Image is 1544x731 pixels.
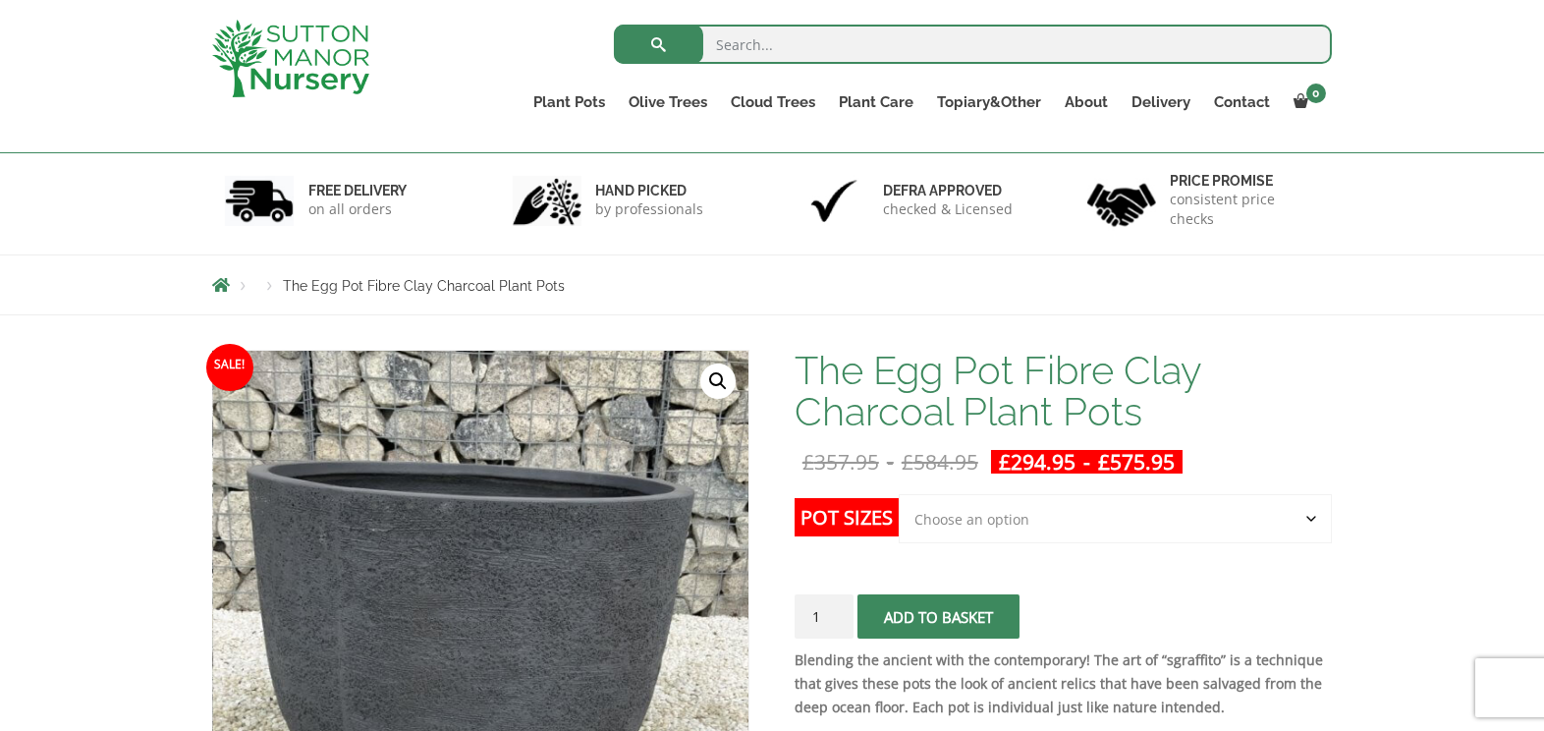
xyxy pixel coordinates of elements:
[857,594,1020,639] button: Add to basket
[614,25,1332,64] input: Search...
[225,176,294,226] img: 1.jpg
[308,199,407,219] p: on all orders
[513,176,581,226] img: 2.jpg
[883,199,1013,219] p: checked & Licensed
[795,650,1323,716] strong: Blending the ancient with the contemporary! The art of “sgraffito” is a technique that gives thes...
[1120,88,1202,116] a: Delivery
[925,88,1053,116] a: Topiary&Other
[795,498,899,536] label: Pot Sizes
[283,278,565,294] span: The Egg Pot Fibre Clay Charcoal Plant Pots
[212,20,369,97] img: logo
[700,364,736,399] a: View full-screen image gallery
[999,448,1075,476] bdi: 294.95
[1306,84,1326,103] span: 0
[719,88,827,116] a: Cloud Trees
[596,199,704,219] p: by professionals
[206,344,253,391] span: Sale!
[902,448,913,476] span: £
[795,450,986,474] del: -
[795,594,854,639] input: Product quantity
[999,448,1011,476] span: £
[827,88,925,116] a: Plant Care
[991,450,1183,474] ins: -
[1053,88,1120,116] a: About
[902,448,978,476] bdi: 584.95
[1087,171,1156,231] img: 4.jpg
[308,182,407,199] h6: FREE DELIVERY
[596,182,704,199] h6: hand picked
[802,448,879,476] bdi: 357.95
[1202,88,1282,116] a: Contact
[617,88,719,116] a: Olive Trees
[212,277,1332,293] nav: Breadcrumbs
[800,176,868,226] img: 3.jpg
[1098,448,1175,476] bdi: 575.95
[1098,448,1110,476] span: £
[1171,172,1320,190] h6: Price promise
[795,350,1332,432] h1: The Egg Pot Fibre Clay Charcoal Plant Pots
[1282,88,1332,116] a: 0
[522,88,617,116] a: Plant Pots
[883,182,1013,199] h6: Defra approved
[802,448,814,476] span: £
[1171,190,1320,229] p: consistent price checks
